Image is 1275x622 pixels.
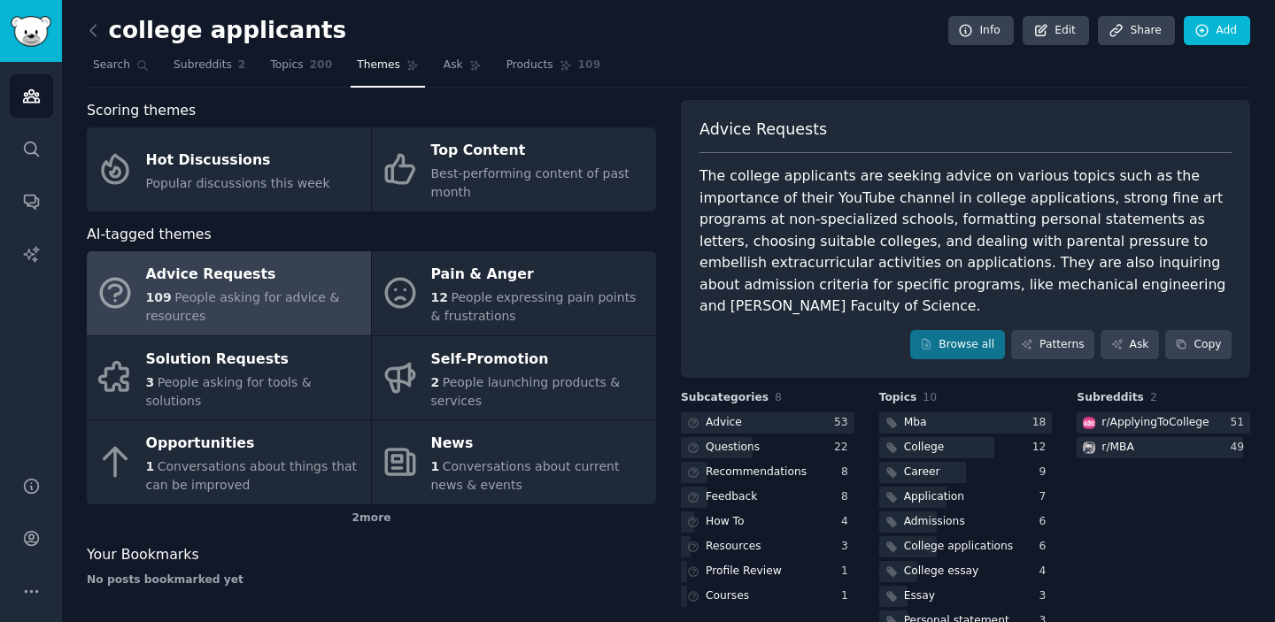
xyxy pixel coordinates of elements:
[699,119,827,141] span: Advice Requests
[264,51,338,88] a: Topics200
[681,586,854,608] a: Courses1
[431,345,647,373] div: Self-Promotion
[879,462,1053,484] a: Career9
[841,489,854,505] div: 8
[87,100,196,122] span: Scoring themes
[1101,330,1159,360] a: Ask
[1083,417,1095,429] img: ApplyingToCollege
[431,375,621,408] span: People launching products & services
[1039,465,1053,480] div: 9
[879,487,1053,509] a: Application7
[431,137,647,165] div: Top Content
[879,536,1053,558] a: College applications6
[879,390,917,406] span: Topics
[93,58,130,73] span: Search
[146,176,330,190] span: Popular discussions this week
[87,504,656,533] div: 2 more
[879,561,1053,583] a: College essay4
[1077,390,1144,406] span: Subreddits
[167,51,251,88] a: Subreddits2
[431,459,620,492] span: Conversations about current news & events
[431,375,440,389] span: 2
[841,465,854,480] div: 8
[1032,415,1053,431] div: 18
[1230,440,1250,456] div: 49
[879,437,1053,459] a: College12
[904,588,935,604] div: Essay
[87,572,656,588] div: No posts bookmarked yet
[706,415,742,431] div: Advice
[948,16,1014,46] a: Info
[174,58,232,73] span: Subreddits
[357,58,400,73] span: Themes
[923,391,937,403] span: 10
[1165,330,1232,360] button: Copy
[706,514,745,530] div: How To
[146,345,362,373] div: Solution Requests
[431,166,630,199] span: Best-performing content of past month
[681,561,854,583] a: Profile Review1
[1011,330,1094,360] a: Patterns
[1101,440,1134,456] div: r/ MBA
[146,375,312,408] span: People asking for tools & solutions
[146,290,340,323] span: People asking for advice & resources
[1101,415,1209,431] div: r/ ApplyingToCollege
[904,514,965,530] div: Admissions
[681,487,854,509] a: Feedback8
[775,391,782,403] span: 8
[372,420,656,504] a: News1Conversations about current news & events
[11,16,51,47] img: GummySearch logo
[146,430,362,458] div: Opportunities
[1184,16,1250,46] a: Add
[372,336,656,420] a: Self-Promotion2People launching products & services
[578,58,601,73] span: 109
[904,465,940,480] div: Career
[706,489,757,505] div: Feedback
[238,58,246,73] span: 2
[1032,440,1053,456] div: 12
[681,511,854,534] a: How To4
[372,127,656,211] a: Top ContentBest-performing content of past month
[1083,442,1095,454] img: MBA
[699,165,1232,318] div: The college applicants are seeking advice on various topics such as the importance of their YouTu...
[431,261,647,289] div: Pain & Anger
[1039,588,1053,604] div: 3
[834,440,854,456] div: 22
[87,224,212,246] span: AI-tagged themes
[681,390,769,406] span: Subcategories
[1077,412,1250,434] a: ApplyingToColleger/ApplyingToCollege51
[904,539,1014,555] div: College applications
[372,251,656,335] a: Pain & Anger12People expressing pain points & frustrations
[904,415,927,431] div: Mba
[431,290,637,323] span: People expressing pain points & frustrations
[834,415,854,431] div: 53
[1039,489,1053,505] div: 7
[841,514,854,530] div: 4
[351,51,425,88] a: Themes
[681,462,854,484] a: Recommendations8
[87,51,155,88] a: Search
[1150,391,1157,403] span: 2
[706,440,760,456] div: Questions
[681,536,854,558] a: Resources3
[681,412,854,434] a: Advice53
[431,290,448,304] span: 12
[270,58,303,73] span: Topics
[87,17,346,45] h2: college applicants
[1077,437,1250,459] a: MBAr/MBA49
[146,375,155,389] span: 3
[437,51,488,88] a: Ask
[841,588,854,604] div: 1
[841,564,854,580] div: 1
[879,586,1053,608] a: Essay3
[1098,16,1174,46] a: Share
[146,459,358,492] span: Conversations about things that can be improved
[841,539,854,555] div: 3
[146,261,362,289] div: Advice Requests
[310,58,333,73] span: 200
[706,564,782,580] div: Profile Review
[431,459,440,473] span: 1
[87,544,199,566] span: Your Bookmarks
[431,430,647,458] div: News
[506,58,553,73] span: Products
